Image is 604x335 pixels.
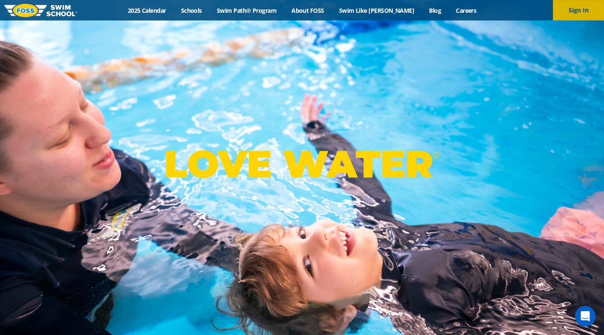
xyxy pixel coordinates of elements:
[433,150,440,160] sup: ®
[331,6,422,15] a: Swim Like [PERSON_NAME]
[120,6,173,15] a: 2025 Calendar
[575,306,595,326] div: Open Intercom Messenger
[173,6,209,15] a: Schools
[284,6,332,15] a: About FOSS
[209,6,284,15] a: Swim Path® Program
[4,4,77,17] img: FOSS Swim School Logo
[164,141,440,187] p: LOVE WATER
[422,6,449,15] a: Blog
[449,6,484,15] a: Careers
